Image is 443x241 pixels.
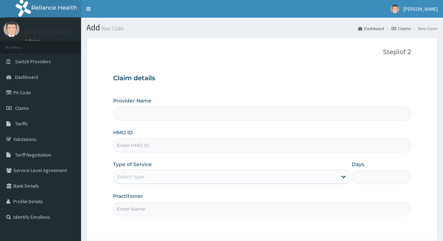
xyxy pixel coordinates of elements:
div: Select type [117,173,144,180]
img: User Image [4,21,19,37]
span: Tariff Negotiation [15,152,51,158]
p: Step 1 of 2 [113,48,411,56]
a: Online [25,39,42,43]
input: Enter HMO ID [113,139,411,152]
label: HMO ID [113,129,133,136]
span: Claims [15,105,29,111]
input: Enter Name [113,202,411,216]
a: Dashboard [358,25,384,31]
img: User Image [390,5,399,13]
a: Claims [392,25,411,31]
span: [PERSON_NAME] [404,6,438,12]
span: Tariffs [15,120,28,127]
span: Dashboard [15,74,38,80]
span: Switch Providers [15,58,51,65]
label: Practitioner [113,193,143,200]
small: New Claim [100,26,124,31]
h1: Add [86,23,438,32]
p: [PERSON_NAME] [25,29,71,35]
li: New Claim [411,25,438,31]
label: Days [352,161,364,168]
label: Provider Name [113,97,152,104]
h3: Claim details [113,75,411,82]
label: Type of Service [113,161,152,168]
